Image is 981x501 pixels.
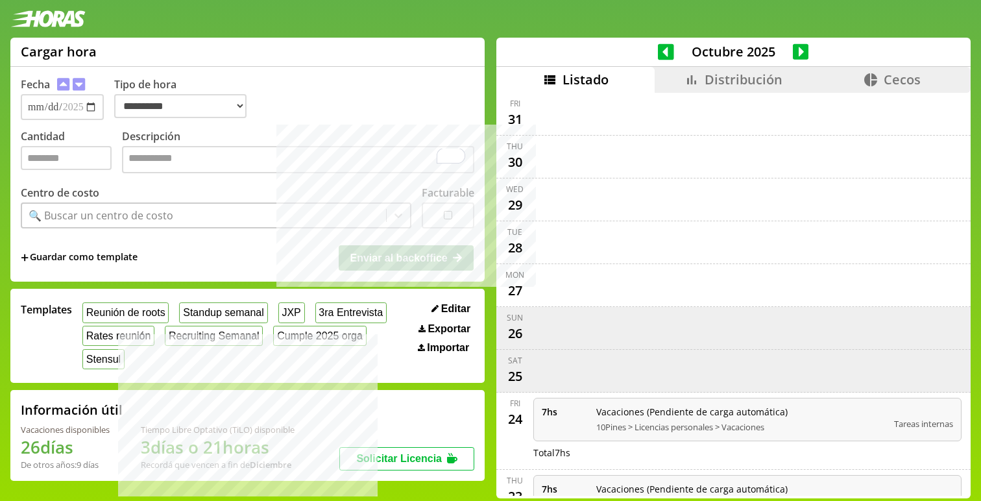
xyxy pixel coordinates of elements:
[563,71,609,88] span: Listado
[114,77,257,120] label: Tipo de hora
[505,323,526,344] div: 26
[21,250,138,265] span: +Guardar como template
[884,71,921,88] span: Cecos
[82,302,169,323] button: Reunión de roots
[507,475,523,486] div: Thu
[505,109,526,130] div: 31
[21,302,72,317] span: Templates
[179,302,267,323] button: Standup semanal
[356,453,442,464] span: Solicitar Licencia
[507,312,523,323] div: Sun
[141,435,295,459] h1: 3 días o 21 horas
[141,459,295,470] div: Recordá que vencen a fin de
[21,401,123,419] h2: Información útil
[496,93,971,496] div: scrollable content
[21,77,50,92] label: Fecha
[29,208,173,223] div: 🔍 Buscar un centro de costo
[10,10,86,27] img: logotipo
[278,302,305,323] button: JXP
[21,435,110,459] h1: 26 días
[507,226,522,238] div: Tue
[21,146,112,170] input: Cantidad
[505,366,526,387] div: 25
[122,146,474,173] textarea: To enrich screen reader interactions, please activate Accessibility in Grammarly extension settings
[427,342,469,354] span: Importar
[273,326,366,346] button: Cumple 2025 orga
[533,446,962,459] div: Total 7 hs
[506,184,524,195] div: Wed
[596,483,886,495] span: Vacaciones (Pendiente de carga automática)
[21,250,29,265] span: +
[415,323,474,336] button: Exportar
[21,459,110,470] div: De otros años: 9 días
[428,323,470,335] span: Exportar
[441,303,470,315] span: Editar
[505,152,526,173] div: 30
[505,409,526,430] div: 24
[428,302,474,315] button: Editar
[505,280,526,301] div: 27
[596,421,886,433] span: 10Pines > Licencias personales > Vacaciones
[507,141,523,152] div: Thu
[82,349,125,369] button: Stensul
[510,98,520,109] div: Fri
[21,43,97,60] h1: Cargar hora
[505,195,526,215] div: 29
[705,71,782,88] span: Distribución
[596,406,886,418] span: Vacaciones (Pendiente de carga automática)
[165,326,263,346] button: Recruiting Semanal
[894,418,953,430] span: Tareas internas
[122,129,474,177] label: Descripción
[114,94,247,118] select: Tipo de hora
[339,447,474,470] button: Solicitar Licencia
[510,398,520,409] div: Fri
[674,43,793,60] span: Octubre 2025
[542,483,587,495] span: 7 hs
[21,424,110,435] div: Vacaciones disponibles
[141,424,295,435] div: Tiempo Libre Optativo (TiLO) disponible
[508,355,522,366] div: Sat
[505,269,524,280] div: Mon
[542,406,587,418] span: 7 hs
[250,459,291,470] b: Diciembre
[422,186,474,200] label: Facturable
[82,326,154,346] button: Rates reunión
[21,186,99,200] label: Centro de costo
[21,129,122,177] label: Cantidad
[315,302,387,323] button: 3ra Entrevista
[505,238,526,258] div: 28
